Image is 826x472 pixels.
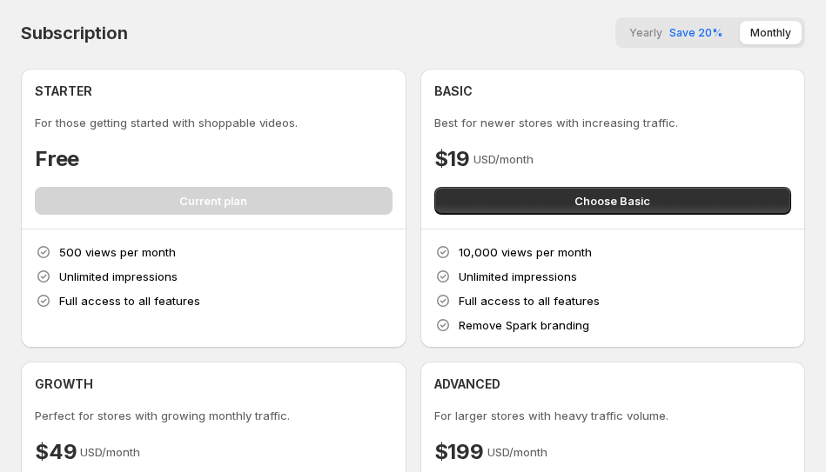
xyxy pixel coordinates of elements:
span: Yearly [629,26,662,39]
p: For larger stores with heavy traffic volume. [434,407,792,424]
p: Full access to all features [459,292,600,309]
h4: Subscription [21,23,128,43]
p: For those getting started with shoppable videos. [35,114,393,131]
p: Best for newer stores with increasing traffic. [434,114,792,131]
p: 10,000 views per month [459,243,592,261]
h4: STARTER [35,83,92,100]
h4: $199 [434,438,484,466]
button: Choose Basic [434,187,792,215]
span: Save 20% [669,26,722,39]
span: Choose Basic [574,192,650,209]
p: USD/month [473,150,534,168]
p: Unlimited impressions [59,268,178,285]
button: YearlySave 20% [619,21,733,44]
button: Monthly [740,21,802,44]
p: Unlimited impressions [459,268,577,285]
p: Remove Spark branding [459,316,589,334]
h4: Free [35,145,79,173]
p: USD/month [80,443,140,461]
h4: $49 [35,438,77,466]
p: 500 views per month [59,243,176,261]
h4: GROWTH [35,376,93,393]
h4: BASIC [434,83,473,100]
p: Perfect for stores with growing monthly traffic. [35,407,393,424]
p: Full access to all features [59,292,200,309]
p: USD/month [487,443,547,461]
h4: $19 [434,145,470,173]
h4: ADVANCED [434,376,500,393]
